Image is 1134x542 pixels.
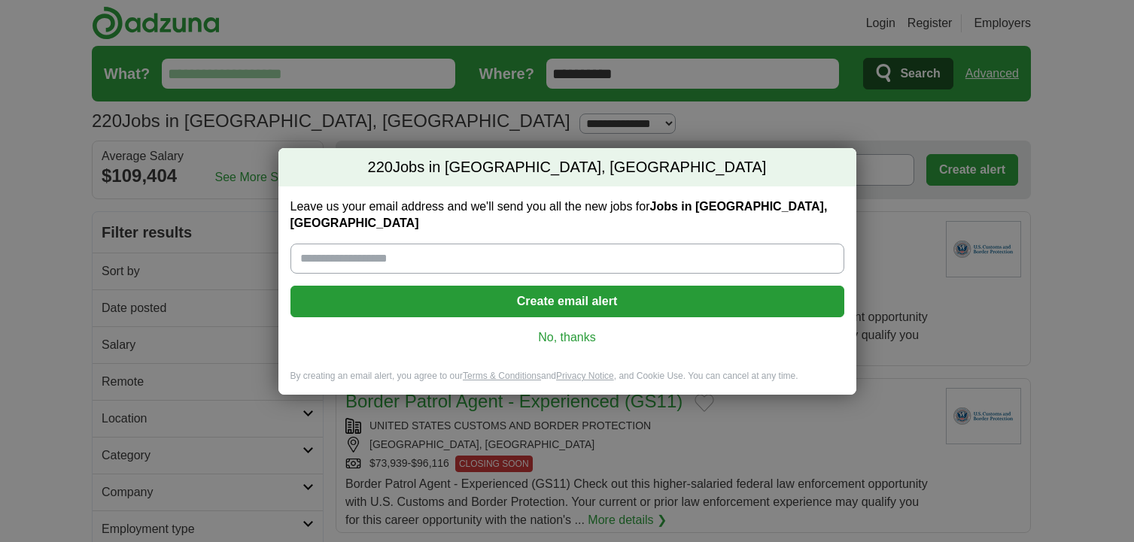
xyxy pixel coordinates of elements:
[303,329,832,346] a: No, thanks
[290,198,844,232] label: Leave us your email address and we'll send you all the new jobs for
[290,286,844,317] button: Create email alert
[556,371,614,381] a: Privacy Notice
[368,157,393,178] span: 220
[278,370,856,395] div: By creating an email alert, you agree to our and , and Cookie Use. You can cancel at any time.
[278,148,856,187] h2: Jobs in [GEOGRAPHIC_DATA], [GEOGRAPHIC_DATA]
[463,371,541,381] a: Terms & Conditions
